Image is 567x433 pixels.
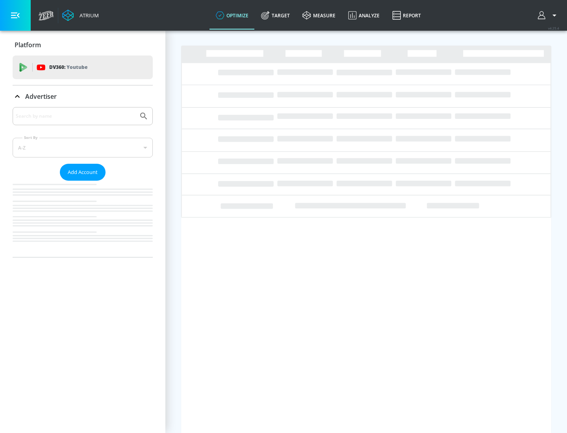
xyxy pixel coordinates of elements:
p: Advertiser [25,92,57,101]
p: DV360: [49,63,87,72]
a: Report [386,1,427,30]
a: measure [296,1,342,30]
span: v 4.25.4 [548,26,559,30]
label: Sort By [22,135,39,140]
div: A-Z [13,138,153,157]
nav: list of Advertiser [13,181,153,257]
a: Atrium [62,9,99,21]
div: DV360: Youtube [13,56,153,79]
button: Add Account [60,164,106,181]
div: Atrium [76,12,99,19]
div: Advertiser [13,85,153,107]
div: Advertiser [13,107,153,257]
a: Target [255,1,296,30]
p: Platform [15,41,41,49]
span: Add Account [68,168,98,177]
input: Search by name [16,111,135,121]
div: Platform [13,34,153,56]
a: optimize [209,1,255,30]
p: Youtube [67,63,87,71]
a: Analyze [342,1,386,30]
